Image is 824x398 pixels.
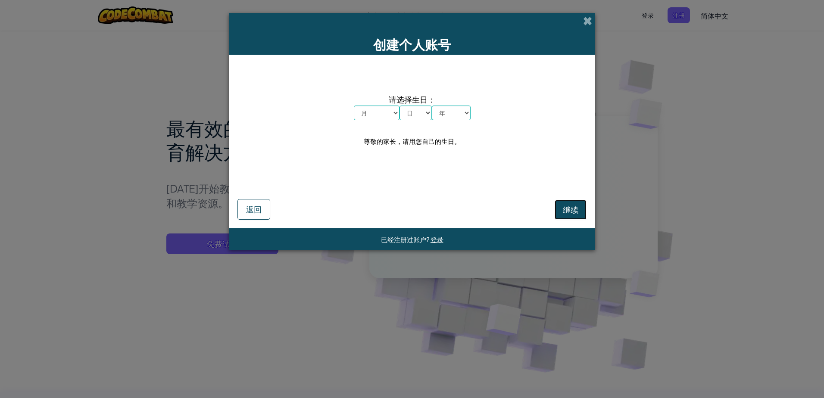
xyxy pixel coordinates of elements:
span: 请选择生日： [354,93,471,106]
span: 创建个人账号 [373,36,451,53]
span: 继续 [563,205,578,215]
button: 继续 [555,200,587,220]
span: 已经注册过账户? [381,235,431,243]
span: 返回 [246,204,262,214]
div: 尊敬的家长，请用您自己的生日。 [364,135,461,148]
a: 登录 [431,235,443,243]
button: 返回 [237,199,270,220]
